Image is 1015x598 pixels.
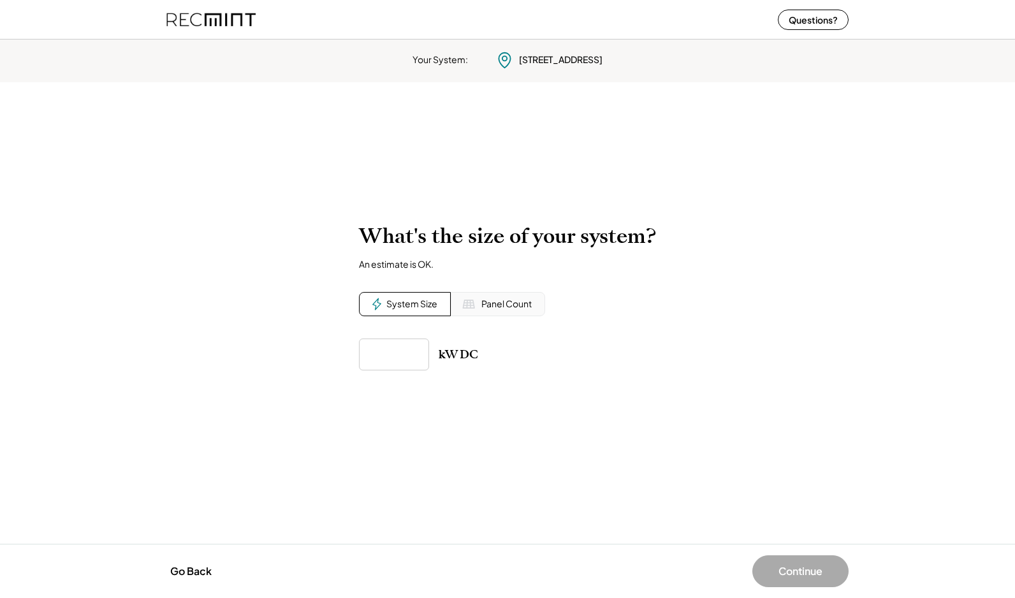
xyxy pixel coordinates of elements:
[359,224,656,249] h2: What's the size of your system?
[166,557,215,585] button: Go Back
[519,54,602,66] div: [STREET_ADDRESS]
[462,298,475,310] img: Solar%20Panel%20Icon%20%281%29.svg
[778,10,849,30] button: Questions?
[439,347,478,362] div: kW DC
[386,298,437,310] div: System Size
[413,54,468,66] div: Your System:
[359,258,434,270] div: An estimate is OK.
[752,555,849,587] button: Continue
[481,298,532,310] div: Panel Count
[166,3,256,36] img: recmint-logotype%403x%20%281%29.jpeg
